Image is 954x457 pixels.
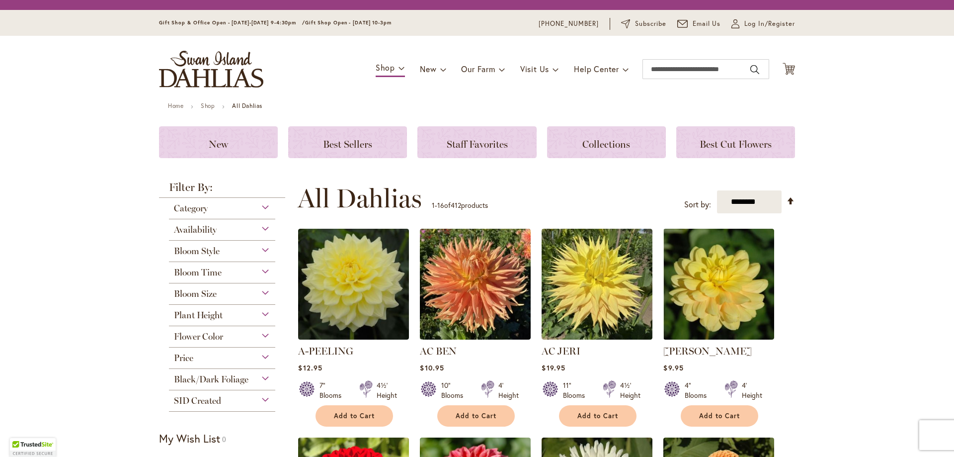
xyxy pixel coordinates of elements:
[305,19,392,26] span: Gift Shop Open - [DATE] 10-3pm
[298,183,422,213] span: All Dahlias
[377,380,397,400] div: 4½' Height
[323,138,372,150] span: Best Sellers
[498,380,519,400] div: 4' Height
[159,126,278,158] a: New
[298,332,409,342] a: A-Peeling
[681,405,758,427] button: Add to Cart
[520,64,549,74] span: Visit Us
[542,363,565,372] span: $19.95
[663,229,774,340] img: AHOY MATEY
[174,203,208,214] span: Category
[621,19,666,29] a: Subscribe
[635,19,666,29] span: Subscribe
[574,64,619,74] span: Help Center
[441,380,469,400] div: 10" Blooms
[451,200,461,210] span: 412
[159,182,285,198] strong: Filter By:
[174,395,221,406] span: SID Created
[663,332,774,342] a: AHOY MATEY
[201,102,215,109] a: Shop
[417,126,536,158] a: Staff Favorites
[559,405,636,427] button: Add to Cart
[663,363,683,372] span: $9.95
[420,363,444,372] span: $10.95
[420,345,457,357] a: AC BEN
[432,197,488,213] p: - of products
[437,200,444,210] span: 16
[174,310,223,321] span: Plant Height
[376,62,395,73] span: Shop
[174,353,193,364] span: Price
[542,332,652,342] a: AC Jeri
[542,229,652,340] img: AC Jeri
[577,412,618,420] span: Add to Cart
[685,380,713,400] div: 4" Blooms
[461,64,495,74] span: Our Farm
[693,19,721,29] span: Email Us
[731,19,795,29] a: Log In/Register
[700,138,772,150] span: Best Cut Flowers
[742,380,762,400] div: 4' Height
[420,64,436,74] span: New
[663,345,752,357] a: [PERSON_NAME]
[432,200,435,210] span: 1
[174,224,217,235] span: Availability
[174,288,217,299] span: Bloom Size
[684,195,711,214] label: Sort by:
[159,51,263,88] a: store logo
[298,229,409,340] img: A-Peeling
[168,102,183,109] a: Home
[420,332,531,342] a: AC BEN
[699,412,740,420] span: Add to Cart
[174,331,223,342] span: Flower Color
[447,138,508,150] span: Staff Favorites
[750,62,759,78] button: Search
[620,380,640,400] div: 4½' Height
[437,405,515,427] button: Add to Cart
[159,19,305,26] span: Gift Shop & Office Open - [DATE]-[DATE] 9-4:30pm /
[319,380,347,400] div: 7" Blooms
[174,374,248,385] span: Black/Dark Foliage
[420,229,531,340] img: AC BEN
[334,412,375,420] span: Add to Cart
[288,126,407,158] a: Best Sellers
[159,431,220,446] strong: My Wish List
[174,267,222,278] span: Bloom Time
[542,345,580,357] a: AC JERI
[547,126,666,158] a: Collections
[744,19,795,29] span: Log In/Register
[539,19,599,29] a: [PHONE_NUMBER]
[174,246,220,257] span: Bloom Style
[209,138,228,150] span: New
[676,126,795,158] a: Best Cut Flowers
[677,19,721,29] a: Email Us
[563,380,591,400] div: 11" Blooms
[298,345,353,357] a: A-PEELING
[298,363,322,372] span: $12.95
[456,412,496,420] span: Add to Cart
[10,438,56,457] div: TrustedSite Certified
[582,138,630,150] span: Collections
[232,102,262,109] strong: All Dahlias
[316,405,393,427] button: Add to Cart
